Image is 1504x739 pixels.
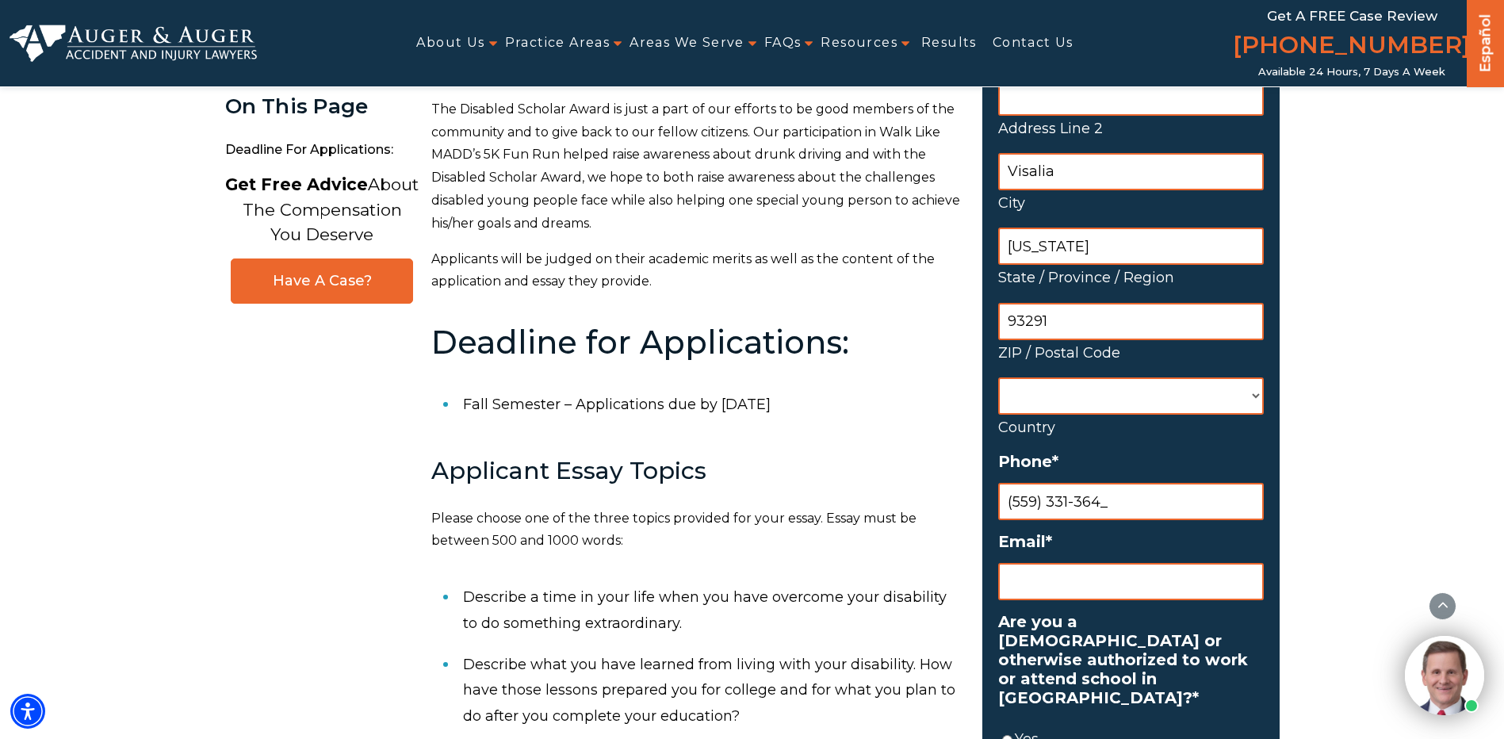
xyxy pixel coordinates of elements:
[1267,8,1437,24] span: Get a FREE Case Review
[10,25,257,63] img: Auger & Auger Accident and Injury Lawyers Logo
[416,25,484,61] a: About Us
[1405,636,1484,715] img: Intaker widget Avatar
[1258,66,1445,78] span: Available 24 Hours, 7 Days a Week
[1233,28,1471,66] a: [PHONE_NUMBER]
[630,25,744,61] a: Areas We Serve
[998,190,1264,216] label: City
[463,644,963,737] li: Describe what you have learned from living with your disability. How have those lessons prepared ...
[998,415,1264,440] label: Country
[431,325,963,360] h2: Deadline for Applications:
[998,265,1264,290] label: State / Province / Region
[1429,592,1456,620] button: scroll to up
[505,25,610,61] a: Practice Areas
[998,532,1264,551] label: Email
[921,25,977,61] a: Results
[998,116,1264,141] label: Address Line 2
[225,95,419,118] div: On This Page
[463,576,963,644] li: Describe a time in your life when you have overcome your disability to do something extraordinary.
[998,340,1264,366] label: ZIP / Postal Code
[431,248,963,294] p: Applicants will be judged on their academic merits as well as the content of the application and ...
[998,612,1264,707] label: Are you a [DEMOGRAPHIC_DATA] or otherwise authorized to work or attend school in [GEOGRAPHIC_DATA]?
[225,174,368,194] strong: Get Free Advice
[431,98,963,235] p: The Disabled Scholar Award is just a part of our efforts to be good members of the community and ...
[247,272,396,290] span: Have A Case?
[821,25,897,61] a: Resources
[431,507,963,553] p: Please choose one of the three topics provided for your essay. Essay must be between 500 and 1000...
[993,25,1073,61] a: Contact Us
[225,134,419,167] span: Deadline for Applications:
[231,258,413,304] a: Have A Case?
[225,172,419,247] p: About The Compensation You Deserve
[10,694,45,729] div: Accessibility Menu
[431,458,963,484] h3: Applicant Essay Topics
[463,384,963,425] li: Fall Semester – Applications due by [DATE]
[764,25,802,61] a: FAQs
[998,452,1264,471] label: Phone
